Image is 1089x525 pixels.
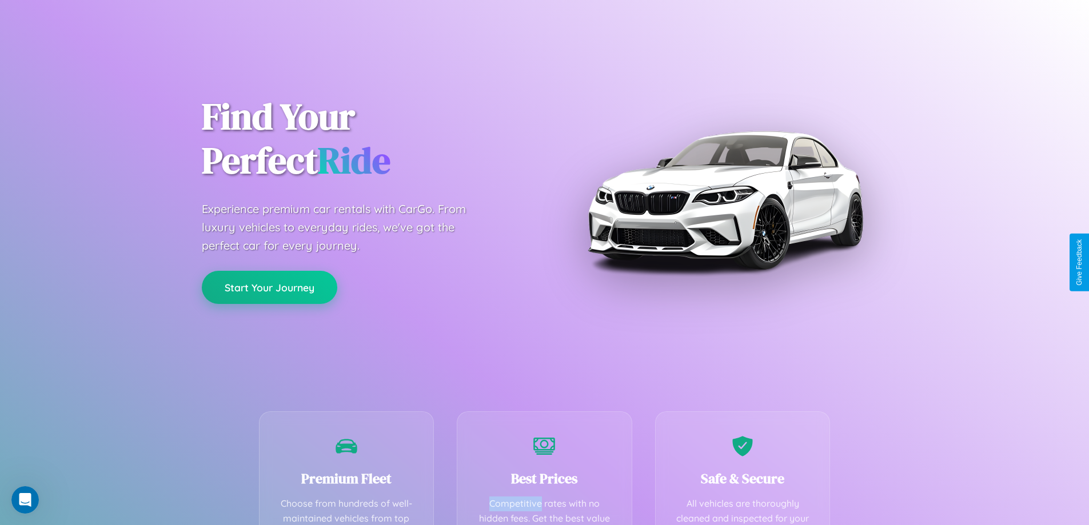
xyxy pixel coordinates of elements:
h1: Find Your Perfect [202,95,528,183]
span: Ride [318,135,390,185]
h3: Premium Fleet [277,469,417,488]
div: Give Feedback [1075,239,1083,286]
iframe: Intercom live chat [11,486,39,514]
h3: Safe & Secure [673,469,813,488]
p: Experience premium car rentals with CarGo. From luxury vehicles to everyday rides, we've got the ... [202,200,488,255]
button: Start Your Journey [202,271,337,304]
img: Premium BMW car rental vehicle [582,57,868,343]
h3: Best Prices [474,469,615,488]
